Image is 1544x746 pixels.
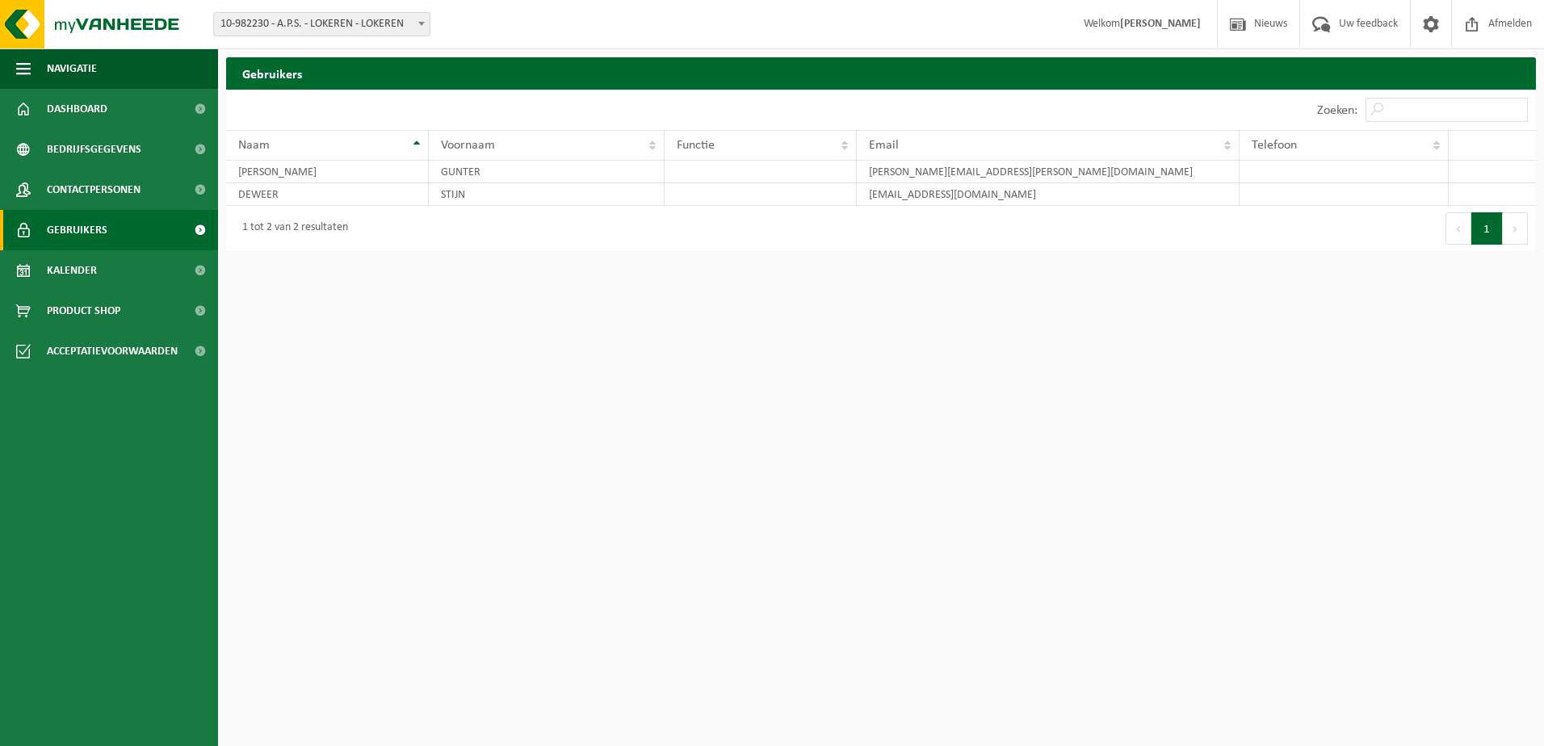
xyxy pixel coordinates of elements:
td: DEWEER [226,183,429,206]
span: 10-982230 - A.P.S. - LOKEREN - LOKEREN [213,12,430,36]
span: Telefoon [1252,139,1297,152]
td: STIJN [429,183,664,206]
span: Gebruikers [47,210,107,250]
td: [PERSON_NAME] [226,161,429,183]
td: [EMAIL_ADDRESS][DOMAIN_NAME] [857,183,1239,206]
label: Zoeken: [1317,104,1357,117]
button: 1 [1471,212,1503,245]
span: Kalender [47,250,97,291]
strong: [PERSON_NAME] [1120,18,1201,30]
div: 1 tot 2 van 2 resultaten [234,214,348,243]
span: Voornaam [441,139,495,152]
button: Previous [1445,212,1471,245]
button: Next [1503,212,1528,245]
span: Acceptatievoorwaarden [47,331,178,371]
span: Naam [238,139,270,152]
span: Bedrijfsgegevens [47,129,141,170]
span: Functie [677,139,715,152]
h2: Gebruikers [226,57,1536,89]
span: Dashboard [47,89,107,129]
span: 10-982230 - A.P.S. - LOKEREN - LOKEREN [214,13,430,36]
span: Navigatie [47,48,97,89]
span: Email [869,139,899,152]
span: Product Shop [47,291,120,331]
span: Contactpersonen [47,170,141,210]
td: GUNTER [429,161,664,183]
td: [PERSON_NAME][EMAIL_ADDRESS][PERSON_NAME][DOMAIN_NAME] [857,161,1239,183]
